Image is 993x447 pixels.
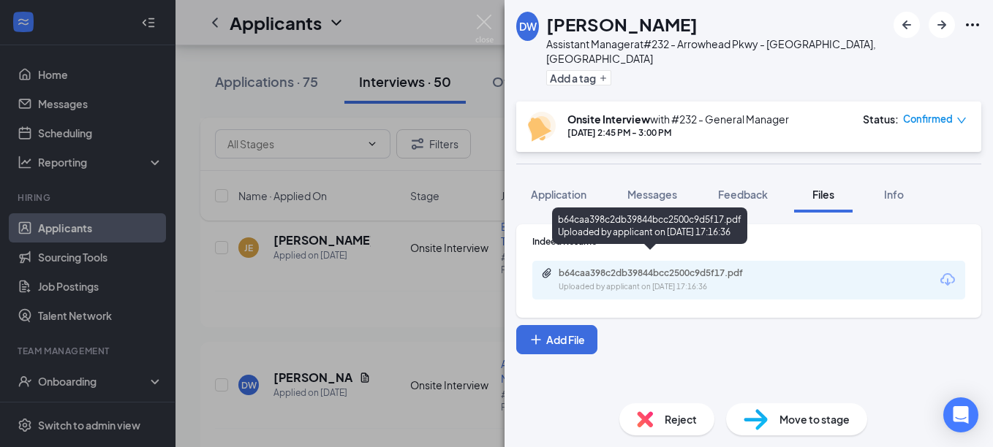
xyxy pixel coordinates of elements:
[516,325,597,354] button: Add FilePlus
[552,207,747,244] div: b64caa398c2db39844bcc2500c9d5f17.pdf Uploaded by applicant on [DATE] 17:16:36
[884,188,904,201] span: Info
[559,281,778,293] div: Uploaded by applicant on [DATE] 17:16:36
[779,411,850,427] span: Move to stage
[894,12,920,38] button: ArrowLeftNew
[933,16,951,34] svg: ArrowRight
[718,188,768,201] span: Feedback
[599,74,608,83] svg: Plus
[812,188,834,201] span: Files
[665,411,697,427] span: Reject
[541,267,778,293] a: Paperclipb64caa398c2db39844bcc2500c9d5f17.pdfUploaded by applicant on [DATE] 17:16:36
[531,188,586,201] span: Application
[567,112,789,126] div: with #232 - General Manager
[939,271,956,289] svg: Download
[567,126,789,139] div: [DATE] 2:45 PM - 3:00 PM
[532,235,965,248] div: Indeed Resume
[863,112,899,126] div: Status :
[567,112,650,126] b: Onsite Interview
[541,267,553,279] svg: Paperclip
[898,16,915,34] svg: ArrowLeftNew
[546,70,611,85] button: PlusAdd a tag
[903,112,953,126] span: Confirmed
[956,115,967,126] span: down
[546,37,886,66] div: Assistant Manager at #232 - Arrowhead Pkwy - [GEOGRAPHIC_DATA], [GEOGRAPHIC_DATA]
[559,267,763,279] div: b64caa398c2db39844bcc2500c9d5f17.pdf
[546,12,698,37] h1: [PERSON_NAME]
[529,332,543,347] svg: Plus
[929,12,955,38] button: ArrowRight
[627,188,677,201] span: Messages
[943,397,978,432] div: Open Intercom Messenger
[519,19,537,34] div: DW
[964,16,981,34] svg: Ellipses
